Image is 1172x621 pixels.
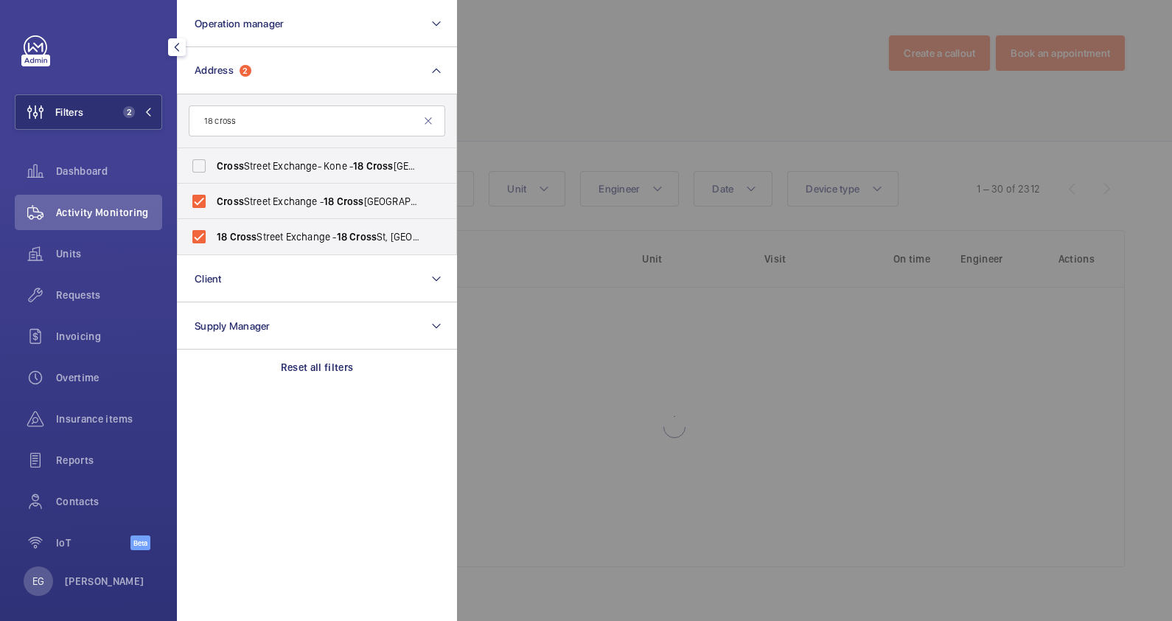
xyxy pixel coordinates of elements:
[123,106,135,118] span: 2
[56,370,162,385] span: Overtime
[32,574,44,589] p: EG
[65,574,144,589] p: [PERSON_NAME]
[15,94,162,130] button: Filters2
[56,329,162,344] span: Invoicing
[56,412,162,426] span: Insurance items
[56,453,162,468] span: Reports
[130,535,150,550] span: Beta
[55,105,83,119] span: Filters
[56,164,162,178] span: Dashboard
[56,246,162,261] span: Units
[56,494,162,509] span: Contacts
[56,205,162,220] span: Activity Monitoring
[56,535,130,550] span: IoT
[56,288,162,302] span: Requests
